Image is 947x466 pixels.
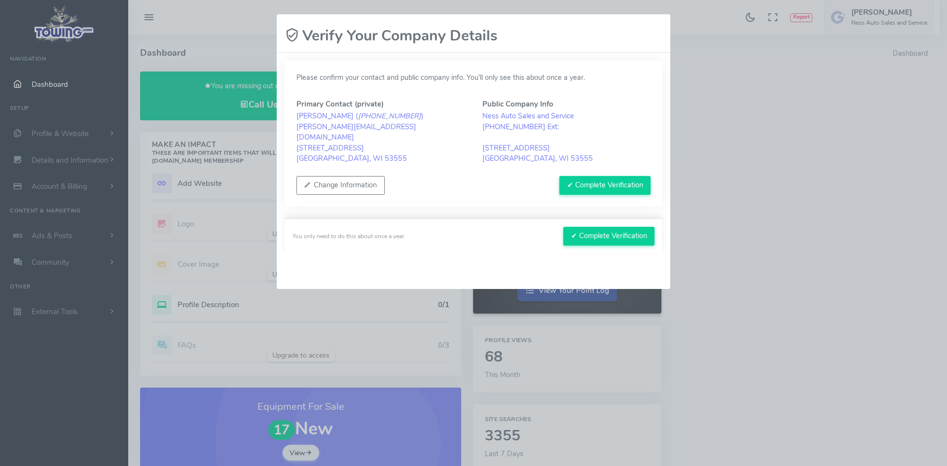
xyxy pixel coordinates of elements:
p: Please confirm your contact and public company info. You’ll only see this about once a year. [296,72,651,83]
button: Change Information [296,176,385,195]
button: ✔ Complete Verification [563,227,655,246]
h2: Verify Your Company Details [285,27,498,44]
blockquote: [PERSON_NAME] ( ) [PERSON_NAME][EMAIL_ADDRESS][DOMAIN_NAME] [STREET_ADDRESS] [GEOGRAPHIC_DATA], W... [296,111,465,164]
button: ✔ Complete Verification [559,176,651,195]
em: [PHONE_NUMBER] [358,111,421,121]
div: You only need to do this about once a year. [292,232,405,241]
h5: Public Company Info [482,100,651,108]
h5: Primary Contact (private) [296,100,465,108]
blockquote: Ness Auto Sales and Service [PHONE_NUMBER] Ext: [STREET_ADDRESS] [GEOGRAPHIC_DATA], WI 53555 [482,111,651,164]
